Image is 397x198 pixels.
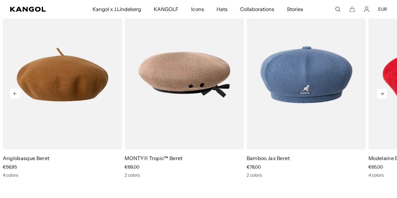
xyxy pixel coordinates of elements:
div: 2 colors [125,172,244,178]
span: €65,00 [368,164,383,169]
a: Bamboo Jax Beret [246,155,290,161]
a: Anglobasque Beret [3,155,49,161]
span: €78,00 [246,164,260,169]
a: Kangol [10,7,61,12]
a: MONTY® Tropic™ Beret [125,155,182,161]
a: Account [364,6,369,12]
div: 2 colors [246,172,366,178]
button: Cart [349,6,355,12]
span: €69,00 [125,164,139,169]
button: EUR [378,6,387,12]
span: €56,95 [3,164,17,169]
summary: Search here [335,6,341,12]
div: 4 colors [3,172,122,178]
